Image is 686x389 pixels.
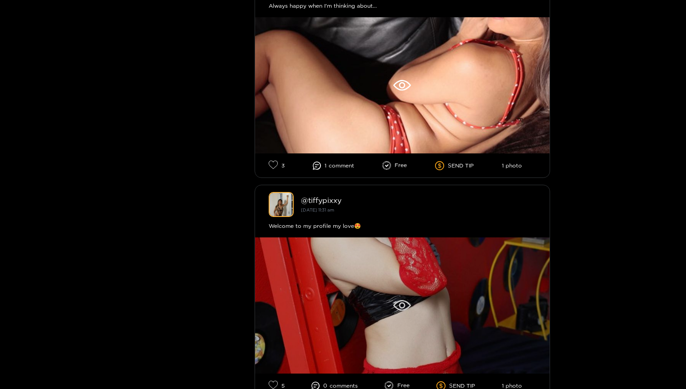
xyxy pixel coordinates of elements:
span: dollar [435,161,448,170]
span: comment s [330,383,358,389]
div: Always happy when I'm thinking about... [269,1,536,10]
div: Welcome to my profile my love😍 [269,222,536,231]
li: 1 [313,162,354,170]
img: tiffypixxy [269,192,294,217]
div: @ tiffypixxy [301,196,536,204]
li: 3 [269,160,285,171]
span: comment [329,162,354,169]
li: Free [382,161,407,170]
li: 1 photo [502,383,522,389]
small: [DATE] 11:31 am [301,207,334,212]
li: SEND TIP [435,161,474,170]
li: 1 photo [502,162,522,169]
